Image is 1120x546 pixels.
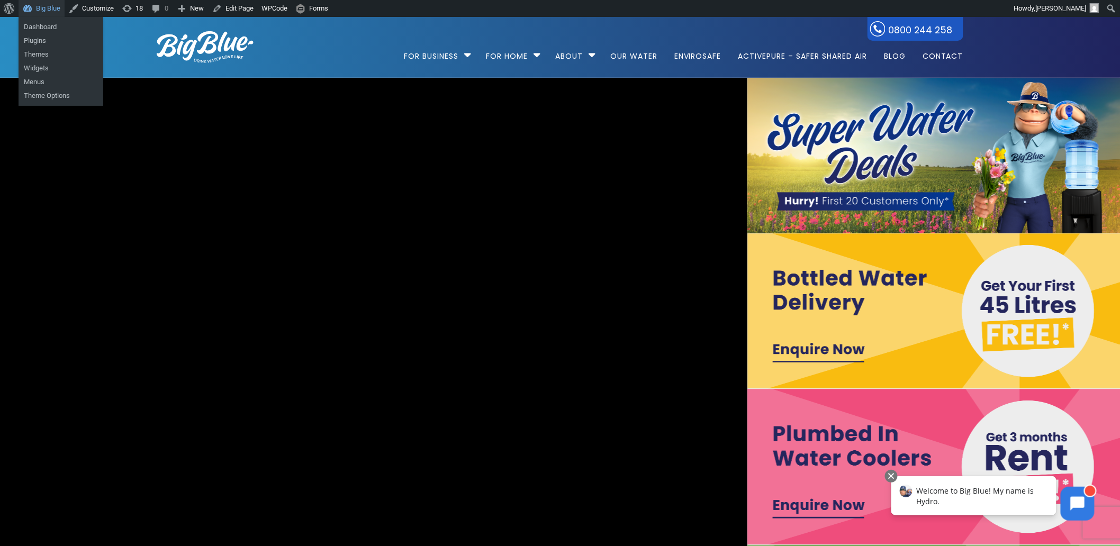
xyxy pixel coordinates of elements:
[157,31,254,63] img: logo
[404,17,466,85] a: For Business
[880,468,1105,531] iframe: Chatbot
[19,75,103,89] a: Menus
[1036,4,1087,12] span: [PERSON_NAME]
[603,17,665,85] a: Our Water
[877,17,913,85] a: Blog
[19,61,103,75] a: Widgets
[478,17,535,85] a: For Home
[19,17,103,51] ul: Big Blue
[548,17,590,85] a: About
[19,34,103,48] a: Plugins
[667,17,729,85] a: EnviroSafe
[868,17,963,41] a: 0800 244 258
[731,17,874,85] a: ActivePure – Safer Shared Air
[19,89,103,103] a: Theme Options
[915,17,963,85] a: Contact
[19,48,103,61] a: Themes
[19,20,103,34] a: Dashboard
[19,44,103,106] ul: Big Blue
